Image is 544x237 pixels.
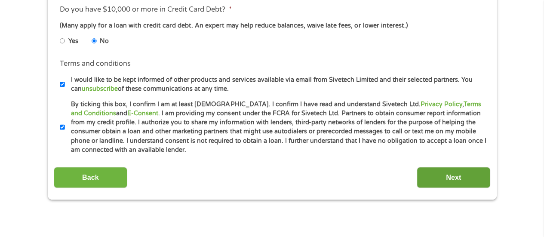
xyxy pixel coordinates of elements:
[127,110,158,117] a: E-Consent
[100,37,109,46] label: No
[60,5,231,14] label: Do you have $10,000 or more in Credit Card Debt?
[420,101,462,108] a: Privacy Policy
[71,101,481,117] a: Terms and Conditions
[82,85,118,92] a: unsubscribe
[65,75,487,94] label: I would like to be kept informed of other products and services available via email from Sivetech...
[68,37,78,46] label: Yes
[417,167,490,188] input: Next
[60,59,131,68] label: Terms and conditions
[65,100,487,155] label: By ticking this box, I confirm I am at least [DEMOGRAPHIC_DATA]. I confirm I have read and unders...
[54,167,127,188] input: Back
[60,21,484,31] div: (Many apply for a loan with credit card debt. An expert may help reduce balances, waive late fees...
